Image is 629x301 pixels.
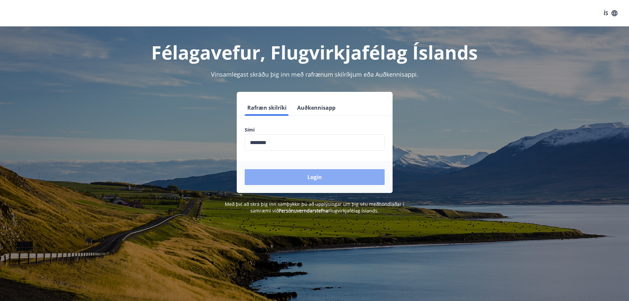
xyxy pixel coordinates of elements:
label: Sími [245,127,385,133]
button: Auðkennisapp [295,100,338,116]
span: Með því að skrá þig inn samþykkir þú að upplýsingar um þig séu meðhöndlaðar í samræmi við Flugvir... [225,201,404,214]
a: Persónuverndarstefna [279,207,328,214]
span: Vinsamlegast skráðu þig inn með rafrænum skilríkjum eða Auðkennisappi. [211,70,418,78]
h1: Félagavefur, Flugvirkjafélag Íslands [85,40,544,65]
button: Login [245,169,385,185]
button: ÍS [600,7,621,19]
button: Rafræn skilríki [245,100,289,116]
